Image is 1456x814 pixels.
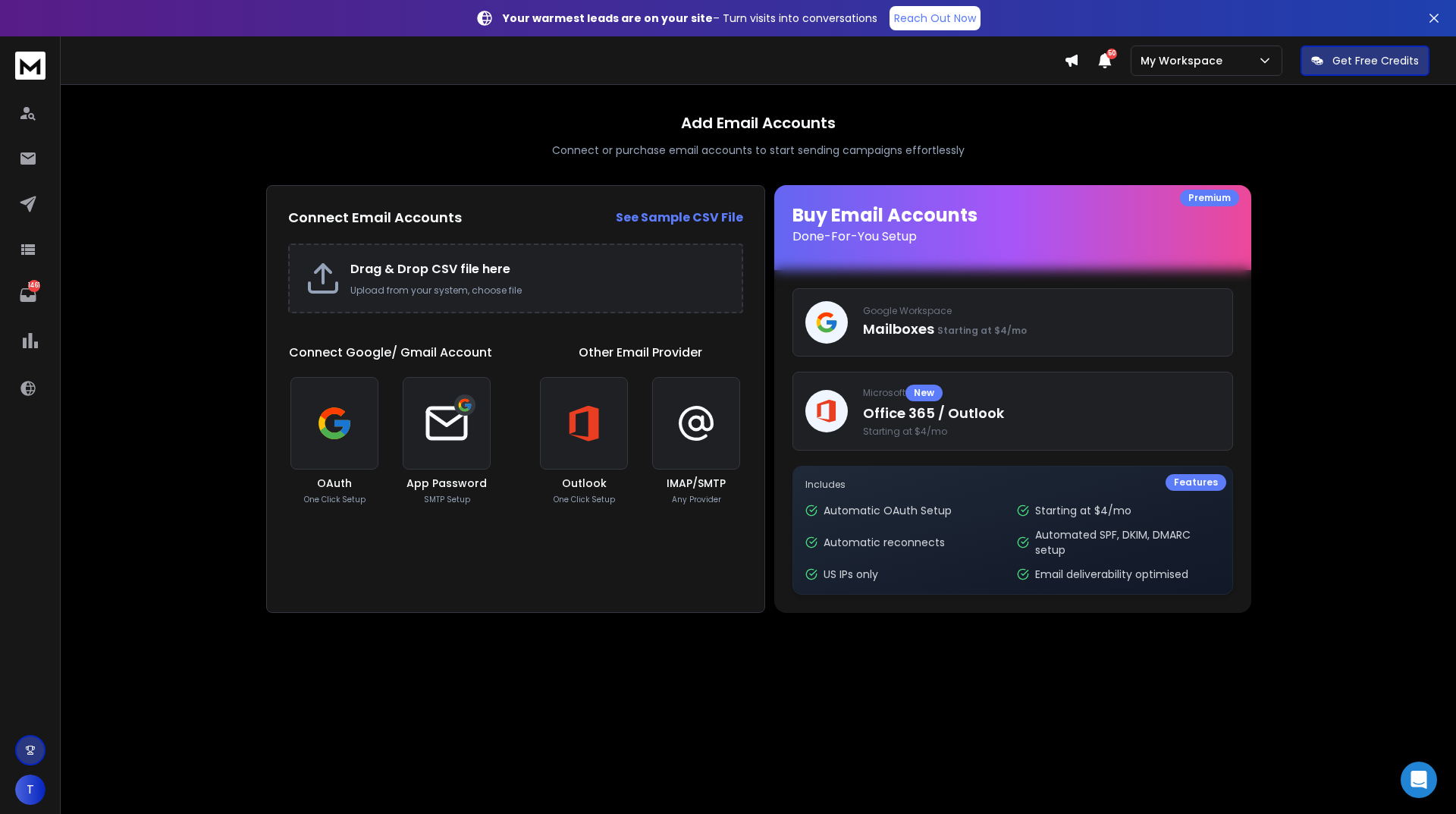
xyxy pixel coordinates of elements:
[667,476,726,491] h3: IMAP/SMTP
[579,344,702,362] h1: Other Email Provider
[824,535,945,550] p: Automatic reconnects
[863,305,1220,317] p: Google Workspace
[792,228,1233,246] p: Done-For-You Setup
[552,143,965,158] p: Connect or purchase email accounts to start sending campaigns effortlessly
[937,324,1027,337] span: Starting at $4/mo
[824,567,878,582] p: US IPs only
[554,494,615,505] p: One Click Setup
[672,494,721,505] p: Any Provider
[863,403,1220,424] p: Office 365 / Outlook
[350,260,726,278] h2: Drag & Drop CSV file here
[863,426,1220,438] span: Starting at $4/mo
[562,476,607,491] h3: Outlook
[1301,46,1429,76] button: Get Free Credits
[15,52,45,80] img: logo
[616,209,743,226] strong: See Sample CSV File
[1035,503,1131,518] p: Starting at $4/mo
[15,775,45,805] button: T
[1035,527,1219,558] p: Automated SPF, DKIM, DMARC setup
[304,494,366,505] p: One Click Setup
[863,319,1220,340] p: Mailboxes
[317,476,352,491] h3: OAuth
[424,494,470,505] p: SMTP Setup
[1332,53,1419,68] p: Get Free Credits
[406,476,487,491] h3: App Password
[1035,567,1188,582] p: Email deliverability optimised
[1106,49,1117,59] span: 50
[824,503,952,518] p: Automatic OAuth Setup
[894,11,976,26] p: Reach Out Now
[13,280,43,310] a: 1461
[792,203,1233,246] h1: Buy Email Accounts
[863,385,1220,401] p: Microsoft
[503,11,877,26] p: – Turn visits into conversations
[1166,474,1226,491] div: Features
[805,479,1220,491] p: Includes
[905,385,943,401] div: New
[890,6,981,30] a: Reach Out Now
[503,11,713,26] strong: Your warmest leads are on your site
[1180,190,1239,206] div: Premium
[350,284,726,297] p: Upload from your system, choose file
[289,344,492,362] h1: Connect Google/ Gmail Account
[1141,53,1228,68] p: My Workspace
[288,207,462,228] h2: Connect Email Accounts
[681,112,836,134] h1: Add Email Accounts
[28,280,40,292] p: 1461
[616,209,743,227] a: See Sample CSV File
[1401,762,1437,798] div: Open Intercom Messenger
